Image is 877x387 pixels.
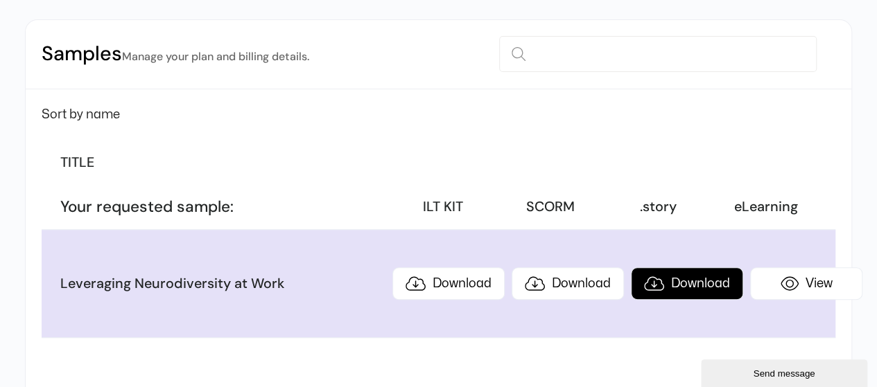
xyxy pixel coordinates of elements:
h3: ILT KIT [392,198,493,216]
small: Manage your plan and billing details. [122,49,309,64]
h3: Your requested sample: [60,197,385,217]
a: Download [512,267,624,300]
span: Sort by name [42,109,120,120]
h3: TITLE [60,154,385,172]
h3: .story [608,198,709,216]
h2: Samples [42,41,309,68]
a: Download [631,267,743,300]
h3: eLearning [715,198,816,216]
h3: Leveraging Neurodiversity at Work [60,275,385,293]
a: View [750,267,862,300]
iframe: chat widget [701,357,870,387]
a: Download [392,267,505,300]
h3: SCORM [501,198,601,216]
